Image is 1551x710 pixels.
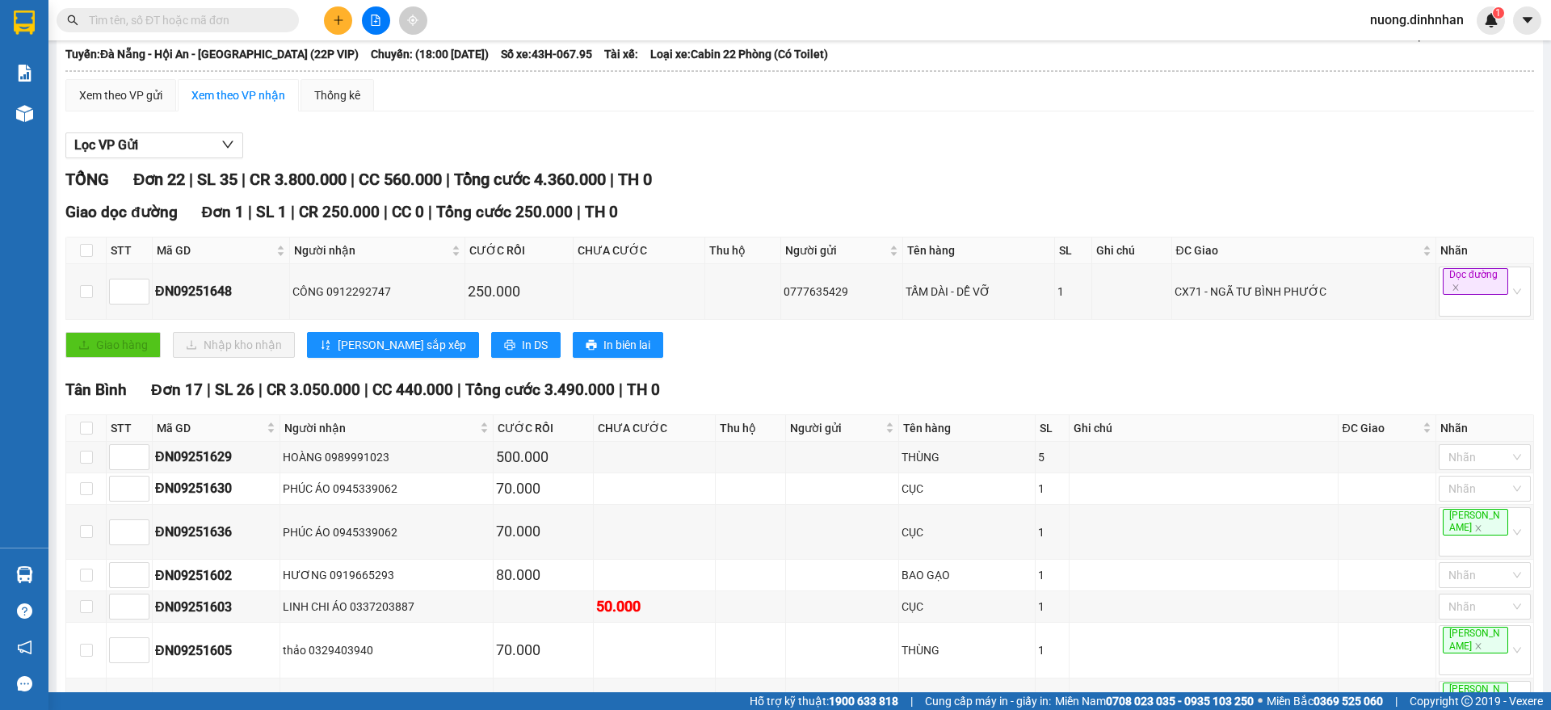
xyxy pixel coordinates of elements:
[1038,566,1066,584] div: 1
[17,603,32,619] span: question-circle
[307,332,479,358] button: sort-ascending[PERSON_NAME] sắp xếp
[573,332,663,358] button: printerIn biên lai
[292,283,462,300] div: CÔNG 0912292747
[250,170,347,189] span: CR 3.800.000
[267,380,360,399] span: CR 3.050.000
[1474,524,1482,532] span: close
[902,566,1032,584] div: BAO GẠO
[17,676,32,691] span: message
[351,170,355,189] span: |
[283,523,490,541] div: PHÚC ÁO 0945339062
[784,283,900,300] div: 0777635429
[468,280,570,303] div: 250.000
[16,105,33,122] img: warehouse-icon
[750,692,898,710] span: Hỗ trợ kỹ thuật:
[1443,509,1508,536] span: [PERSON_NAME]
[14,11,35,35] img: logo-vxr
[627,380,660,399] span: TH 0
[258,380,263,399] span: |
[314,86,360,104] div: Thống kê
[902,641,1032,659] div: THÙNG
[1513,6,1541,35] button: caret-down
[585,203,618,221] span: TH 0
[153,623,280,678] td: ĐN09251605
[324,6,352,35] button: plus
[392,203,424,221] span: CC 0
[242,170,246,189] span: |
[1055,237,1091,264] th: SL
[1036,415,1070,442] th: SL
[370,15,381,26] span: file-add
[79,86,162,104] div: Xem theo VP gửi
[577,203,581,221] span: |
[155,447,277,467] div: ĐN09251629
[359,170,442,189] span: CC 560.000
[65,380,127,399] span: Tân Bình
[496,639,591,662] div: 70.000
[1267,692,1383,710] span: Miền Bắc
[501,45,592,63] span: Số xe: 43H-067.95
[604,45,638,63] span: Tài xế:
[283,641,490,659] div: thảo 0329403940
[1092,237,1172,264] th: Ghi chú
[1314,695,1383,708] strong: 0369 525 060
[107,237,153,264] th: STT
[716,415,786,442] th: Thu hộ
[790,419,882,437] span: Người gửi
[153,505,280,561] td: ĐN09251636
[333,15,344,26] span: plus
[372,380,453,399] span: CC 440.000
[1070,415,1339,442] th: Ghi chú
[1176,242,1419,259] span: ĐC Giao
[1440,242,1529,259] div: Nhãn
[157,242,273,259] span: Mã GD
[1474,642,1482,650] span: close
[457,380,461,399] span: |
[89,11,280,29] input: Tìm tên, số ĐT hoặc mã đơn
[17,640,32,655] span: notification
[284,419,477,437] span: Người nhận
[155,597,277,617] div: ĐN09251603
[291,203,295,221] span: |
[1357,10,1477,30] span: nuong.dinhnhan
[283,480,490,498] div: PHÚC ÁO 0945339062
[155,478,277,498] div: ĐN09251630
[446,170,450,189] span: |
[191,86,285,104] div: Xem theo VP nhận
[221,138,234,151] span: down
[1055,692,1254,710] span: Miền Nam
[248,203,252,221] span: |
[603,336,650,354] span: In biên lai
[173,332,295,358] button: downloadNhập kho nhận
[785,242,886,259] span: Người gửi
[16,65,33,82] img: solution-icon
[925,692,1051,710] span: Cung cấp máy in - giấy in:
[283,598,490,615] div: LINH CHI ÁO 0337203887
[283,566,490,584] div: HƯƠNG 0919665293
[1452,284,1460,292] span: close
[1038,448,1066,466] div: 5
[465,380,615,399] span: Tổng cước 3.490.000
[1484,13,1498,27] img: icon-new-feature
[650,45,828,63] span: Loại xe: Cabin 22 Phòng (Có Toilet)
[16,566,33,583] img: warehouse-icon
[215,380,254,399] span: SL 26
[1520,13,1535,27] span: caret-down
[596,595,712,618] div: 50.000
[465,237,574,264] th: CƯỚC RỒI
[74,135,138,155] span: Lọc VP Gửi
[1343,419,1419,437] span: ĐC Giao
[299,203,380,221] span: CR 250.000
[610,170,614,189] span: |
[494,415,594,442] th: CƯỚC RỒI
[338,336,466,354] span: [PERSON_NAME] sắp xếp
[407,15,418,26] span: aim
[496,477,591,500] div: 70.000
[153,442,280,473] td: ĐN09251629
[436,203,573,221] span: Tổng cước 250.000
[65,48,359,61] b: Tuyến: Đà Nẵng - Hội An - [GEOGRAPHIC_DATA] (22P VIP)
[1038,480,1066,498] div: 1
[1493,7,1504,19] sup: 1
[594,415,716,442] th: CHƯA CƯỚC
[902,480,1032,498] div: CỤC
